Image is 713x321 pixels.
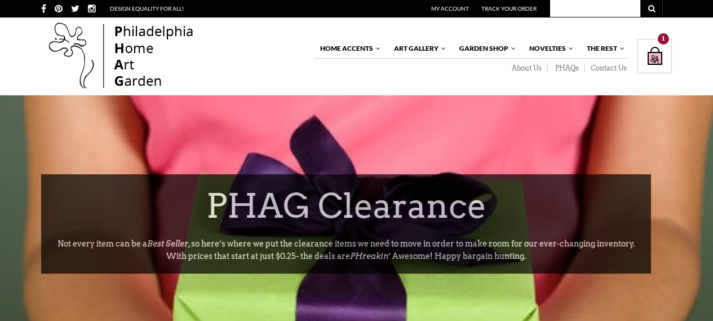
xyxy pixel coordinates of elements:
[41,174,651,238] h1: PHAG Clearance
[431,5,469,12] a: My Account
[585,64,627,73] a: Contact Us
[658,33,669,45] div: 1
[481,5,537,12] a: Track Your Order
[581,39,626,58] a: The Rest
[315,39,382,58] a: Home Accents
[350,252,388,261] em: PHreakin
[548,64,585,73] a: PHAQs
[41,238,651,274] p: Not every item can be a , so here’s where we put the clearance items we need to move in order to ...
[454,39,517,58] a: Garden Shop
[147,239,188,248] em: Best Seller
[388,39,447,58] a: Art Gallery
[504,64,548,73] a: About Us
[524,39,574,58] a: Novelties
